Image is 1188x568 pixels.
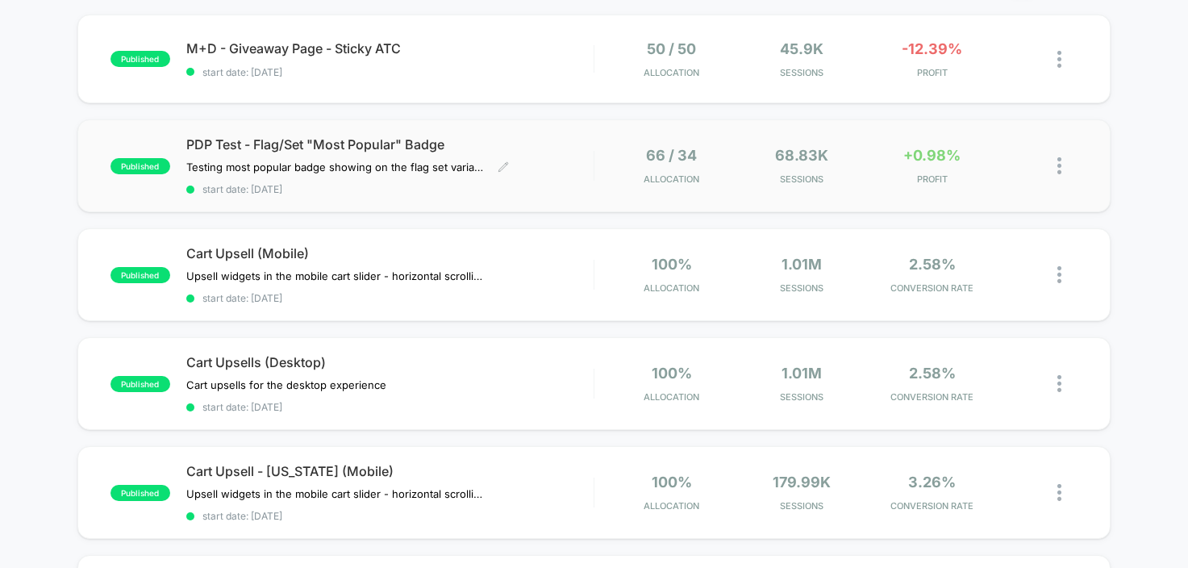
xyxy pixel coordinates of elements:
[110,376,170,392] span: published
[186,354,594,370] span: Cart Upsells (Desktop)
[186,292,594,304] span: start date: [DATE]
[186,183,594,195] span: start date: [DATE]
[644,67,699,78] span: Allocation
[644,500,699,512] span: Allocation
[782,365,822,382] span: 1.01M
[644,391,699,403] span: Allocation
[186,463,594,479] span: Cart Upsell - [US_STATE] (Mobile)
[908,474,956,491] span: 3.26%
[110,267,170,283] span: published
[1057,484,1061,501] img: close
[903,147,961,164] span: +0.98%
[652,256,692,273] span: 100%
[110,485,170,501] span: published
[909,365,956,382] span: 2.58%
[871,391,993,403] span: CONVERSION RATE
[741,391,863,403] span: Sessions
[741,173,863,185] span: Sessions
[1057,375,1061,392] img: close
[1057,266,1061,283] img: close
[780,40,823,57] span: 45.9k
[647,40,696,57] span: 50 / 50
[186,66,594,78] span: start date: [DATE]
[186,401,594,413] span: start date: [DATE]
[186,245,594,261] span: Cart Upsell (Mobile)
[782,256,822,273] span: 1.01M
[644,282,699,294] span: Allocation
[110,158,170,174] span: published
[1057,51,1061,68] img: close
[871,500,993,512] span: CONVERSION RATE
[186,136,594,152] span: PDP Test - Flag/Set "Most Popular" Badge
[741,67,863,78] span: Sessions
[110,51,170,67] span: published
[871,67,993,78] span: PROFIT
[902,40,962,57] span: -12.39%
[773,474,831,491] span: 179.99k
[775,147,828,164] span: 68.83k
[646,147,697,164] span: 66 / 34
[186,487,486,500] span: Upsell widgets in the mobile cart slider - horizontal scrolling products. Adds [US_STATE] product...
[186,378,386,391] span: Cart upsells for the desktop experience
[1057,157,1061,174] img: close
[652,474,692,491] span: 100%
[186,161,486,173] span: Testing most popular badge showing on the flag set variant with "best value" and "bundle and save"
[644,173,699,185] span: Allocation
[909,256,956,273] span: 2.58%
[186,40,594,56] span: M+D - Giveaway Page - Sticky ATC
[652,365,692,382] span: 100%
[186,269,486,282] span: Upsell widgets in the mobile cart slider - horizontal scrolling products
[871,282,993,294] span: CONVERSION RATE
[741,282,863,294] span: Sessions
[871,173,993,185] span: PROFIT
[741,500,863,512] span: Sessions
[186,510,594,522] span: start date: [DATE]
